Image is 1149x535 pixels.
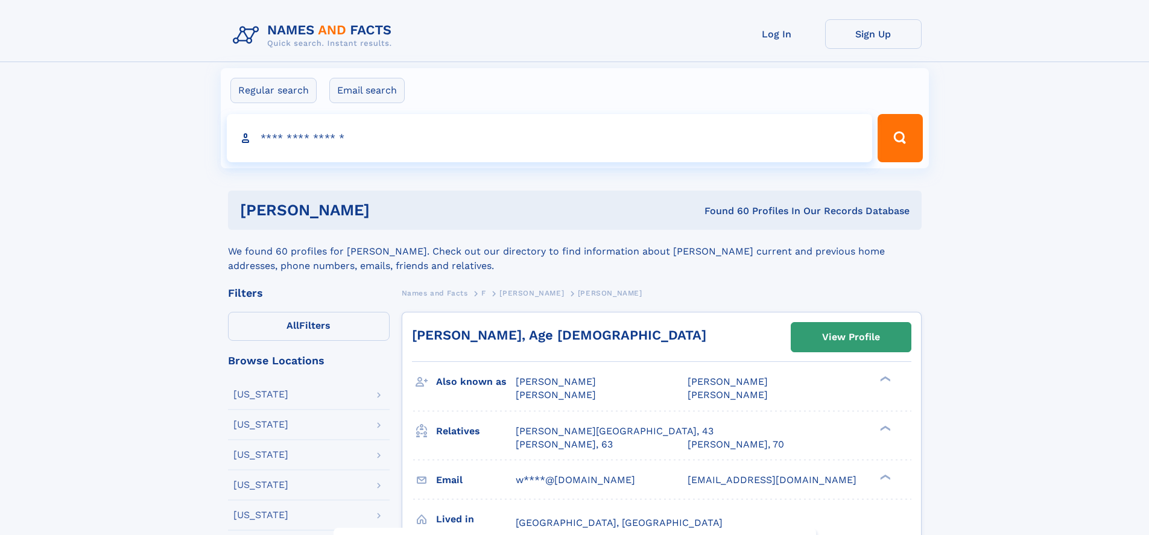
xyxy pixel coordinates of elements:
[537,204,910,218] div: Found 60 Profiles In Our Records Database
[578,289,642,297] span: [PERSON_NAME]
[688,389,768,400] span: [PERSON_NAME]
[230,78,317,103] label: Regular search
[791,323,911,352] a: View Profile
[286,320,299,331] span: All
[412,328,706,343] a: [PERSON_NAME], Age [DEMOGRAPHIC_DATA]
[516,389,596,400] span: [PERSON_NAME]
[825,19,922,49] a: Sign Up
[233,480,288,490] div: [US_STATE]
[516,517,723,528] span: [GEOGRAPHIC_DATA], [GEOGRAPHIC_DATA]
[228,230,922,273] div: We found 60 profiles for [PERSON_NAME]. Check out our directory to find information about [PERSON...
[499,285,564,300] a: [PERSON_NAME]
[688,376,768,387] span: [PERSON_NAME]
[228,312,390,341] label: Filters
[878,114,922,162] button: Search Button
[228,19,402,52] img: Logo Names and Facts
[481,289,486,297] span: F
[481,285,486,300] a: F
[227,114,873,162] input: search input
[688,438,784,451] a: [PERSON_NAME], 70
[436,372,516,392] h3: Also known as
[233,510,288,520] div: [US_STATE]
[233,420,288,429] div: [US_STATE]
[233,450,288,460] div: [US_STATE]
[329,78,405,103] label: Email search
[729,19,825,49] a: Log In
[688,474,856,486] span: [EMAIL_ADDRESS][DOMAIN_NAME]
[499,289,564,297] span: [PERSON_NAME]
[516,438,613,451] a: [PERSON_NAME], 63
[402,285,468,300] a: Names and Facts
[228,288,390,299] div: Filters
[877,473,891,481] div: ❯
[228,355,390,366] div: Browse Locations
[877,375,891,383] div: ❯
[436,470,516,490] h3: Email
[233,390,288,399] div: [US_STATE]
[516,376,596,387] span: [PERSON_NAME]
[877,424,891,432] div: ❯
[240,203,537,218] h1: [PERSON_NAME]
[436,421,516,442] h3: Relatives
[436,509,516,530] h3: Lived in
[516,425,714,438] a: [PERSON_NAME][GEOGRAPHIC_DATA], 43
[822,323,880,351] div: View Profile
